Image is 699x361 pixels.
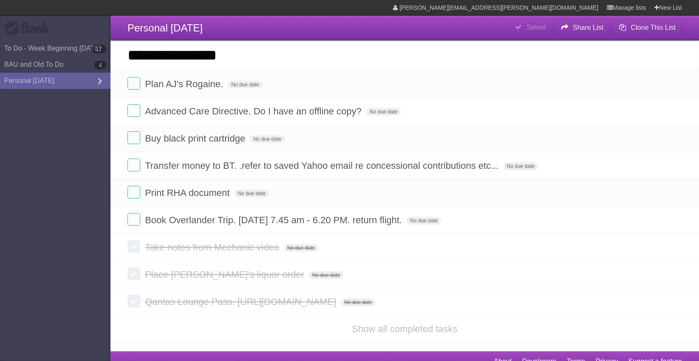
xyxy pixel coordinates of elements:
[235,190,269,197] span: No due date
[309,271,343,279] span: No due date
[94,61,106,69] b: 4
[4,21,55,36] div: Flask
[366,108,401,116] span: No due date
[145,160,501,171] span: Transfer money to BT. .refer to saved Yahoo email re concessional contributions etc...
[127,240,140,253] label: Done
[127,267,140,280] label: Done
[145,188,232,198] span: Print RHA document
[352,324,457,334] a: Show all completed tasks
[145,133,247,144] span: Buy black print cartridge
[504,162,538,170] span: No due date
[526,23,546,31] b: Saved
[91,45,106,53] b: 17
[145,242,281,253] span: Take notes from Mechanic video
[407,217,441,225] span: No due date
[127,104,140,117] label: Done
[127,213,140,226] label: Done
[145,79,225,89] span: Plan AJ's Rogaine.
[228,81,262,88] span: No due date
[127,186,140,199] label: Done
[612,20,682,35] button: Clone This List
[145,215,404,225] span: Book Overlander Trip. [DATE] 7.45 am - 6.20 PM. return flight.
[145,106,364,117] span: Advanced Care Directive. Do I have an offline copy?
[145,269,306,280] span: Place [PERSON_NAME]'s liquor order
[127,295,140,307] label: Done
[250,135,284,143] span: No due date
[127,22,203,34] span: Personal [DATE]
[145,296,338,307] span: Qantas Lounge Pass. [URL][DOMAIN_NAME]
[573,24,603,31] b: Share List
[284,244,318,252] span: No due date
[127,131,140,144] label: Done
[554,20,610,35] button: Share List
[127,159,140,171] label: Done
[127,77,140,90] label: Done
[341,298,375,306] span: No due date
[631,24,676,31] b: Clone This List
